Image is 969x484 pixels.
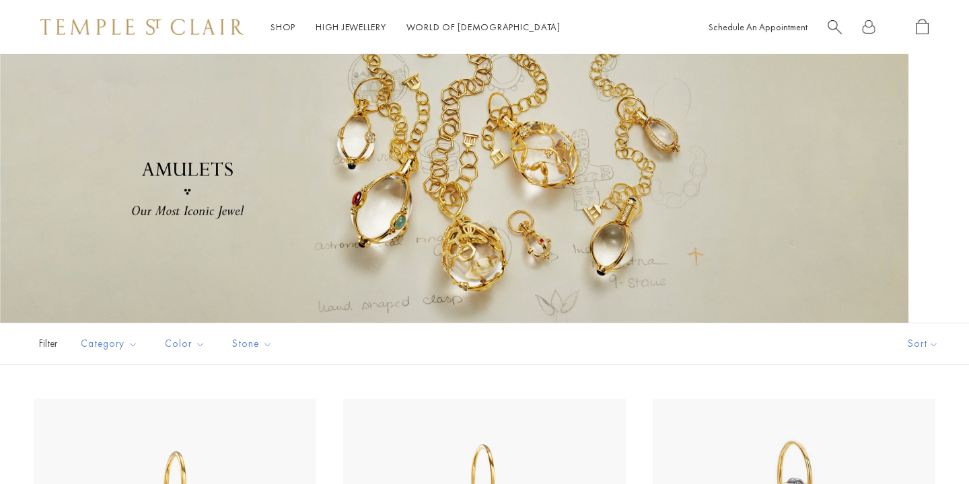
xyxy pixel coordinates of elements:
[158,335,215,352] span: Color
[225,335,283,352] span: Stone
[271,19,561,36] nav: Main navigation
[71,329,148,359] button: Category
[406,21,561,33] a: World of [DEMOGRAPHIC_DATA]World of [DEMOGRAPHIC_DATA]
[155,329,215,359] button: Color
[828,19,842,36] a: Search
[877,323,969,364] button: Show sort by
[709,21,808,33] a: Schedule An Appointment
[916,19,929,36] a: Open Shopping Bag
[74,335,148,352] span: Category
[222,329,283,359] button: Stone
[316,21,386,33] a: High JewelleryHigh Jewellery
[271,21,295,33] a: ShopShop
[40,19,244,35] img: Temple St. Clair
